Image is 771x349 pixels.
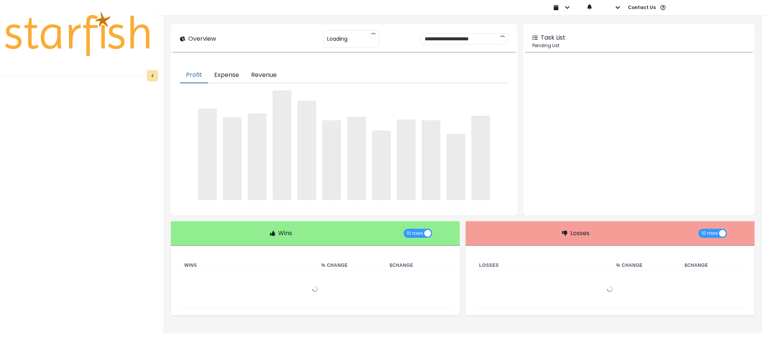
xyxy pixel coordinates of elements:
th: $ Change [384,261,452,270]
span: ‌ [422,120,440,201]
th: % Change [315,261,384,270]
button: Profit [180,67,208,83]
span: ‌ [248,113,267,201]
button: Revenue [245,67,283,83]
span: ‌ [446,134,465,201]
span: ‌ [273,90,291,200]
span: ‌ [471,116,490,200]
p: Losses [570,229,590,238]
p: Overview [188,34,216,43]
span: ‌ [297,101,316,200]
span: ‌ [223,117,242,201]
button: Expense [208,67,245,83]
span: ‌ [322,120,341,200]
th: % Change [610,261,678,270]
span: ‌ [397,119,416,200]
span: 10 rows [701,229,718,238]
th: Losses [473,261,610,270]
span: ‌ [347,117,366,200]
span: 10 rows [407,229,423,238]
th: $ Change [678,261,747,270]
p: Wins [278,229,292,238]
span: ‌ [198,109,217,200]
p: Task List [541,33,565,42]
th: Wins [178,261,315,270]
span: ‌ [372,130,391,200]
p: Pending List [532,42,745,49]
span: Loading [327,31,347,47]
